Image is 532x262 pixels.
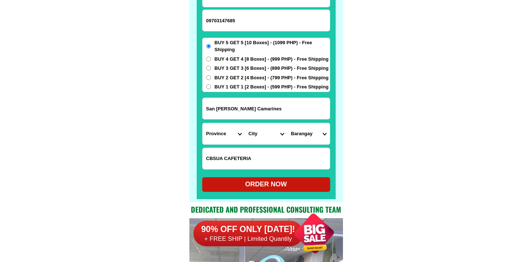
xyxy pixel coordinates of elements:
[206,75,211,80] input: BUY 2 GET 2 [4 Boxes] - (799 PHP) - Free Shipping
[245,123,287,144] select: Select district
[215,83,329,91] span: BUY 1 GET 1 [2 Boxes] - (599 PHP) - Free Shipping
[287,123,330,144] select: Select commune
[206,84,211,89] input: BUY 1 GET 1 [2 Boxes] - (599 PHP) - Free Shipping
[215,65,329,72] span: BUY 3 GET 3 [6 Boxes] - (899 PHP) - Free Shipping
[202,179,330,189] div: ORDER NOW
[215,56,329,63] span: BUY 4 GET 4 [8 Boxes] - (999 PHP) - Free Shipping
[206,57,211,61] input: BUY 4 GET 4 [8 Boxes] - (999 PHP) - Free Shipping
[203,123,245,144] select: Select province
[215,74,329,81] span: BUY 2 GET 2 [4 Boxes] - (799 PHP) - Free Shipping
[206,44,211,49] input: BUY 5 GET 5 [10 Boxes] - (1099 PHP) - Free Shipping
[193,224,303,235] h6: 90% OFF ONLY [DATE]!
[203,10,330,31] input: Input phone_number
[203,148,330,169] input: Input LANDMARKOFLOCATION
[189,204,343,215] h2: Dedicated and professional consulting team
[203,98,330,119] input: Input address
[193,235,303,243] h6: + FREE SHIP | Limited Quantily
[215,39,330,53] span: BUY 5 GET 5 [10 Boxes] - (1099 PHP) - Free Shipping
[206,66,211,71] input: BUY 3 GET 3 [6 Boxes] - (899 PHP) - Free Shipping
